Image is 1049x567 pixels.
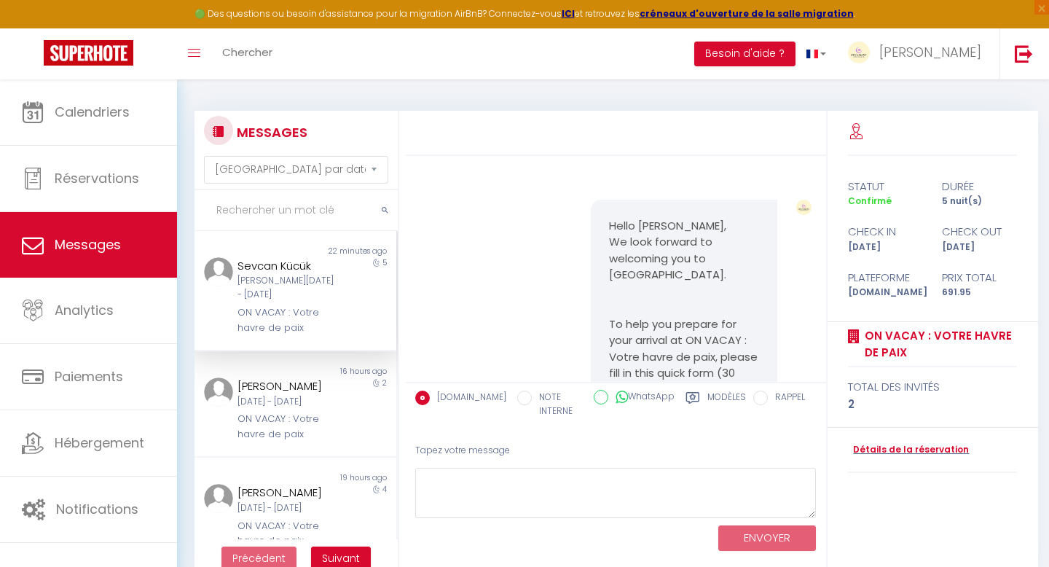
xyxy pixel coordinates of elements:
[382,378,387,388] span: 2
[55,301,114,319] span: Analytics
[694,42,795,66] button: Besoin d'aide ?
[237,484,336,501] div: [PERSON_NAME]
[932,223,1026,241] div: check out
[848,42,870,63] img: ...
[322,551,360,566] span: Suivant
[237,305,336,335] div: ON VACAY : Votre havre de paix
[56,500,138,518] span: Notifications
[932,178,1026,195] div: durée
[768,391,805,407] label: RAPPEL
[932,195,1026,208] div: 5 nuit(s)
[609,234,758,283] p: We look forward to welcoming you to [GEOGRAPHIC_DATA].
[1015,44,1033,63] img: logout
[932,286,1026,300] div: 691.95
[838,286,932,300] div: [DOMAIN_NAME]
[532,391,583,418] label: NOTE INTERNE
[204,484,233,513] img: ...
[848,443,969,457] a: Détails de la réservation
[55,169,139,187] span: Réservations
[932,269,1026,286] div: Prix total
[295,366,396,378] div: 16 hours ago
[838,178,932,195] div: statut
[55,235,121,254] span: Messages
[44,40,133,66] img: Super Booking
[222,44,272,60] span: Chercher
[879,43,981,61] span: [PERSON_NAME]
[204,257,233,286] img: ...
[860,327,1017,361] a: ON VACAY : Votre havre de paix
[848,396,1017,413] div: 2
[932,241,1026,254] div: [DATE]
[848,378,1017,396] div: total des invités
[295,246,396,257] div: 22 minutes ago
[233,116,307,149] h3: MESSAGES
[55,367,123,386] span: Paiements
[837,28,999,79] a: ... [PERSON_NAME]
[237,519,336,549] div: ON VACAY : Votre havre de paix
[237,412,336,442] div: ON VACAY : Votre havre de paix
[55,103,130,121] span: Calendriers
[382,484,387,495] span: 4
[237,257,336,275] div: Sevcan Kücük
[640,7,854,20] a: créneaux d'ouverture de la salle migration
[609,316,758,480] p: To help you prepare for your arrival at ON VACAY : Votre havre de paix, please fill in this quick...
[237,395,336,409] div: [DATE] - [DATE]
[237,274,336,302] div: [PERSON_NAME][DATE] - [DATE]
[838,269,932,286] div: Plateforme
[608,390,675,406] label: WhatsApp
[562,7,575,20] a: ICI
[430,391,506,407] label: [DOMAIN_NAME]
[796,200,812,215] img: ...
[204,378,233,407] img: ...
[848,195,892,207] span: Confirmé
[718,525,816,551] button: ENVOYER
[415,433,817,469] div: Tapez votre message
[838,223,932,241] div: check in
[295,472,396,484] div: 19 hours ago
[838,241,932,254] div: [DATE]
[237,378,336,395] div: [PERSON_NAME]
[55,434,144,452] span: Hébergement
[609,218,758,235] p: Hello [PERSON_NAME],
[382,257,387,268] span: 5
[237,501,336,515] div: [DATE] - [DATE]
[195,190,398,231] input: Rechercher un mot clé
[211,28,283,79] a: Chercher
[707,391,746,421] label: Modèles
[232,551,286,566] span: Précédent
